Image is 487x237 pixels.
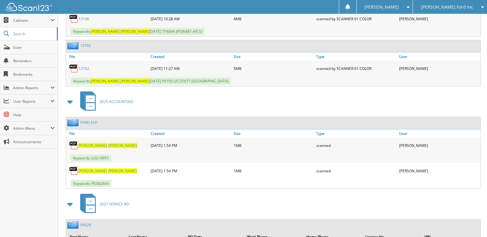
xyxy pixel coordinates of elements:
div: [PERSON_NAME] [398,165,481,177]
span: Reminders [13,58,55,63]
span: Keywords: LUL14951 [71,155,111,162]
a: 2021 SERVICE RO [77,192,129,216]
a: Size [232,52,315,61]
span: Cabinets [13,18,50,23]
img: scan123-logo-white.svg [6,3,52,11]
span: [PERSON_NAME] [78,168,107,174]
div: scanned by SCANNER 01 COLOR [315,13,398,25]
div: scanned [315,139,398,151]
a: Size [232,129,315,138]
span: Scan [13,45,55,50]
span: [PERSON_NAME] [364,5,399,9]
div: [DATE] 1:54 PM [149,165,232,177]
div: [DATE] 1:54 PM [149,139,232,151]
a: Created [149,129,232,138]
div: [PERSON_NAME] [398,62,481,75]
a: 13196 [78,16,89,21]
span: Bookmarks [13,72,55,77]
a: 13702 [80,43,91,48]
img: PDF.png [69,14,78,23]
span: Search [13,31,54,36]
a: [PERSON_NAME] [PERSON_NAME] [78,168,137,174]
a: File [66,52,149,61]
div: scanned [315,165,398,177]
span: [PERSON_NAME] [120,29,149,34]
a: User [398,129,481,138]
a: User [398,52,481,61]
div: 5MB [232,62,315,75]
img: PDF.png [69,166,78,175]
div: [DATE] 11:27 AM [149,62,232,75]
span: Announcements [13,139,55,144]
span: [PERSON_NAME] [91,29,120,34]
iframe: Chat Widget [456,208,487,237]
div: 1MB [232,165,315,177]
span: [PERSON_NAME] [91,78,120,84]
span: [PERSON_NAME] [108,143,137,148]
a: Type [315,52,398,61]
span: [PERSON_NAME] Ford Inc [421,5,473,9]
span: [PERSON_NAME] [108,168,137,174]
div: [PERSON_NAME] [398,13,481,25]
span: Help [13,112,55,117]
span: Admin Menu [13,126,50,131]
img: PDF.png [69,64,78,73]
span: User Reports [13,99,50,104]
div: scanned by SCANNER 01 COLOR [315,62,398,75]
span: Keywords: PS582604 [71,180,111,187]
span: [PERSON_NAME] [78,143,107,148]
a: 99428 [80,222,91,227]
img: folder2.png [67,42,80,49]
span: Admin Reports [13,85,50,90]
div: 1MB [232,139,315,151]
a: [PERSON_NAME] [PERSON_NAME] [78,143,137,148]
div: 4MB [232,13,315,25]
span: Keywords: [DATE] TF404A JFE06481 AFCU [71,28,205,35]
a: Type [315,129,398,138]
a: FORD ESP [80,120,97,125]
a: 13702 [78,66,89,71]
span: Keywords: [DATE] F0150 LFC37671 [GEOGRAPHIC_DATA] [71,78,231,85]
img: folder2.png [67,119,80,126]
a: 2025 ACCOUNTING [77,90,133,114]
img: folder2.png [67,221,80,229]
a: File [66,129,149,138]
div: [DATE] 10:28 AM [149,13,232,25]
img: PDF.png [69,141,78,150]
span: 2021 SERVICE RO [100,201,129,207]
div: [PERSON_NAME] [398,139,481,151]
span: 2025 ACCOUNTING [100,99,133,104]
a: Created [149,52,232,61]
span: [PERSON_NAME] [120,78,149,84]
